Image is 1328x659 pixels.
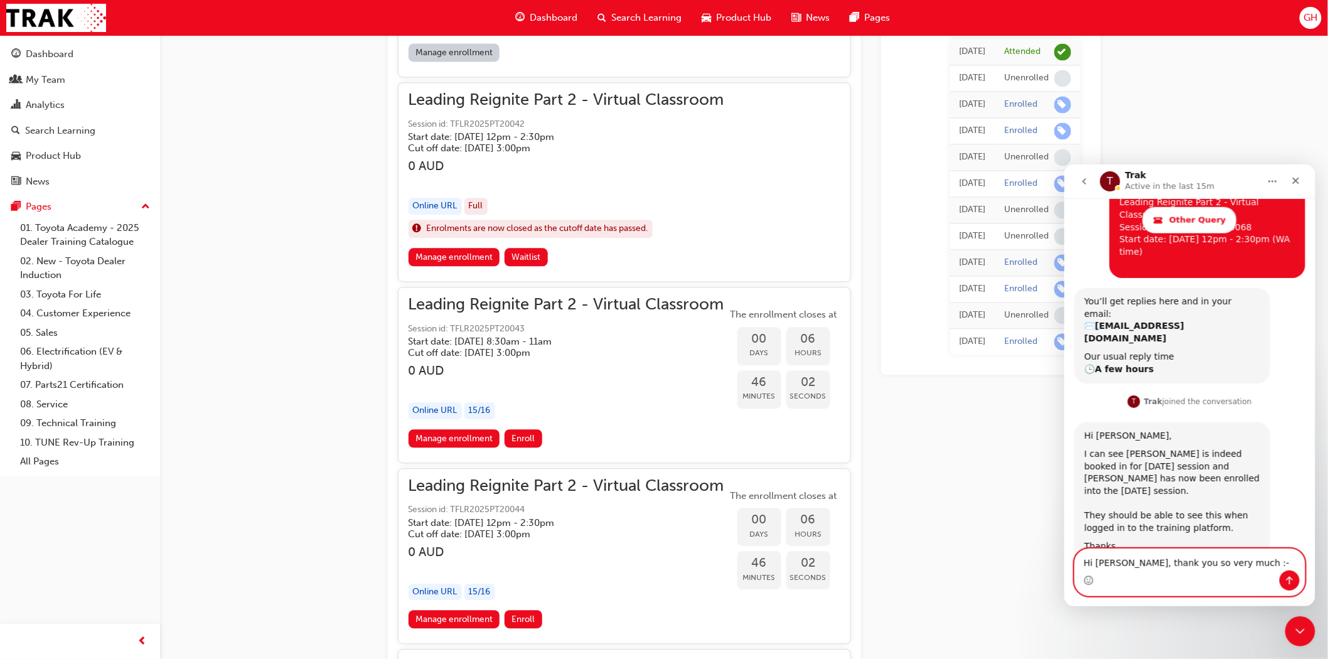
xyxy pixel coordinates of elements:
[1064,164,1315,606] iframe: Intercom live chat
[409,517,704,528] h5: Start date: [DATE] 12pm - 2:30pm
[1005,204,1049,216] div: Unenrolled
[409,347,704,358] h5: Cut off date: [DATE] 3:00pm
[505,610,542,628] button: Enroll
[11,201,21,213] span: pages-icon
[737,346,781,360] span: Days
[598,10,607,26] span: search-icon
[1054,307,1071,324] span: learningRecordVerb_NONE-icon
[11,49,21,60] span: guage-icon
[5,119,155,142] a: Search Learning
[5,43,155,66] a: Dashboard
[413,221,422,237] span: exclaim-icon
[409,93,840,271] button: Leading Reignite Part 2 - Virtual ClassroomSession id: TFLR2025PT20042Start date: [DATE] 12pm - 2...
[1054,254,1071,271] span: learningRecordVerb_ENROLL-icon
[409,117,724,132] span: Session id: TFLR2025PT20042
[5,195,155,218] button: Pages
[26,73,65,87] div: My Team
[960,229,986,244] div: Mon Jul 14 2025 09:50:33 GMT+0800 (Australian Western Standard Time)
[409,131,704,142] h5: Start date: [DATE] 12pm - 2:30pm
[786,571,830,585] span: Seconds
[692,5,782,31] a: car-iconProduct Hub
[409,479,840,633] button: Leading Reignite Part 2 - Virtual ClassroomSession id: TFLR2025PT20044Start date: [DATE] 12pm - 2...
[511,252,540,262] span: Waitlist
[1054,175,1071,192] span: learningRecordVerb_ENROLL-icon
[464,402,495,419] div: 15 / 16
[960,124,986,138] div: Mon Jul 14 2025 09:55:45 GMT+0800 (Australian Western Standard Time)
[15,342,155,375] a: 06. Electrification (EV & Hybrid)
[1005,151,1049,163] div: Unenrolled
[26,98,65,112] div: Analytics
[1005,99,1038,110] div: Enrolled
[409,142,704,154] h5: Cut off date: [DATE] 3:00pm
[409,610,500,628] a: Manage enrollment
[960,203,986,217] div: Mon Jul 14 2025 09:54:31 GMT+0800 (Australian Western Standard Time)
[737,527,781,542] span: Days
[11,176,21,188] span: news-icon
[1005,178,1038,190] div: Enrolled
[1005,230,1049,242] div: Unenrolled
[1054,281,1071,297] span: learningRecordVerb_ENROLL-icon
[506,5,588,31] a: guage-iconDashboard
[960,150,986,164] div: Mon Jul 14 2025 09:55:12 GMT+0800 (Australian Western Standard Time)
[612,11,682,25] span: Search Learning
[1054,228,1071,245] span: learningRecordVerb_NONE-icon
[1005,309,1049,321] div: Unenrolled
[409,479,724,493] span: Leading Reignite Part 2 - Virtual Classroom
[516,10,525,26] span: guage-icon
[782,5,840,31] a: news-iconNews
[1005,336,1038,348] div: Enrolled
[5,144,155,168] a: Product Hub
[960,255,986,270] div: Mon Jul 14 2025 09:44:14 GMT+0800 (Australian Western Standard Time)
[409,545,724,559] h3: 0 AUD
[409,93,724,107] span: Leading Reignite Part 2 - Virtual Classroom
[806,11,830,25] span: News
[792,10,801,26] span: news-icon
[11,100,21,111] span: chart-icon
[530,11,578,25] span: Dashboard
[15,285,155,304] a: 03. Toyota For Life
[1005,283,1038,295] div: Enrolled
[960,282,986,296] div: Fri May 23 2025 15:08:29 GMT+0800 (Australian Western Standard Time)
[737,571,781,585] span: Minutes
[786,346,830,360] span: Hours
[1054,149,1071,166] span: learningRecordVerb_NONE-icon
[15,252,155,285] a: 02. New - Toyota Dealer Induction
[5,68,155,92] a: My Team
[409,336,704,347] h5: Start date: [DATE] 8:30am - 11am
[865,11,891,25] span: Pages
[786,556,830,571] span: 02
[15,218,155,252] a: 01. Toyota Academy - 2025 Dealer Training Catalogue
[6,4,106,32] img: Trak
[5,40,155,195] button: DashboardMy TeamAnalyticsSearch LearningProduct HubNews
[427,222,648,236] span: Enrolments are now closed as the cutoff date has passed.
[786,389,830,404] span: Seconds
[138,634,147,650] span: prev-icon
[1054,96,1071,113] span: learningRecordVerb_ENROLL-icon
[15,323,155,343] a: 05. Sales
[1054,201,1071,218] span: learningRecordVerb_NONE-icon
[960,71,986,85] div: Wed Jul 16 2025 12:34:49 GMT+0800 (Australian Western Standard Time)
[960,308,986,323] div: Fri May 23 2025 15:06:02 GMT+0800 (Australian Western Standard Time)
[5,94,155,117] a: Analytics
[15,433,155,453] a: 10. TUNE Rev-Up Training
[727,308,840,322] span: The enrollment closes at
[11,151,21,162] span: car-icon
[409,198,462,215] div: Online URL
